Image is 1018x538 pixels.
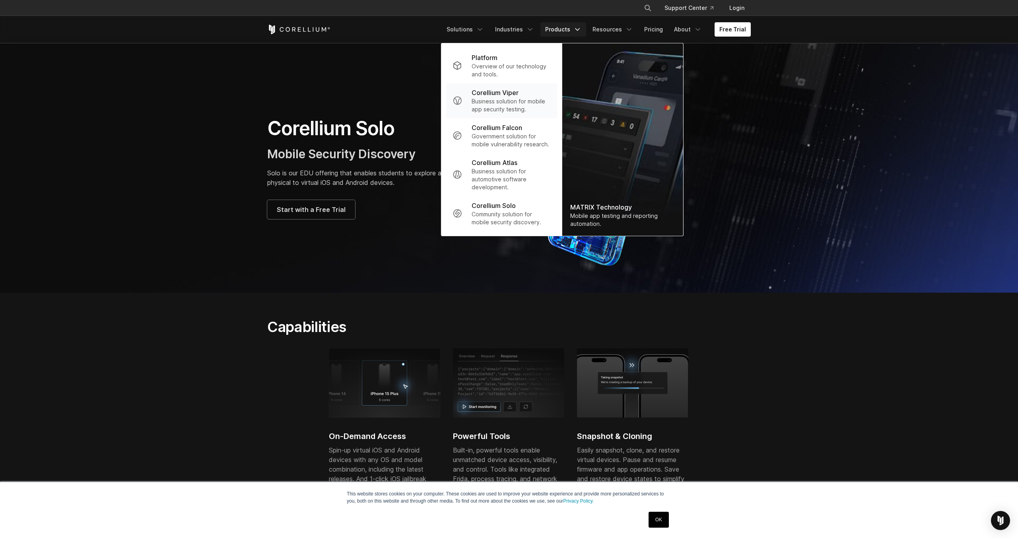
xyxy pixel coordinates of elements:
img: Matrix_WebNav_1x [562,43,683,236]
h2: On-Demand Access [329,430,440,442]
a: Industries [490,22,539,37]
h1: Corellium Solo [267,117,501,140]
p: Community solution for mobile security discovery. [472,210,551,226]
div: MATRIX Technology [570,202,675,212]
a: Pricing [639,22,668,37]
p: Corellium Viper [472,88,519,97]
a: Corellium Solo Community solution for mobile security discovery. [446,196,557,231]
p: Corellium Solo [472,201,516,210]
a: OK [649,512,669,528]
a: Products [540,22,586,37]
a: About [669,22,707,37]
p: Government solution for mobile vulnerability research. [472,132,551,148]
a: MATRIX Technology Mobile app testing and reporting automation. [562,43,683,236]
a: Privacy Policy. [563,498,594,504]
a: Corellium Falcon Government solution for mobile vulnerability research. [446,118,557,153]
a: Free Trial [715,22,751,37]
a: Resources [588,22,638,37]
img: Powerful Tools enabling unmatched device access, visibility, and control [453,348,564,418]
p: Built-in, powerful tools enable unmatched device access, visibility, and control. Tools like inte... [453,445,564,512]
p: Platform [472,53,497,62]
div: Mobile app testing and reporting automation. [570,212,675,228]
a: Corellium Home [267,25,330,34]
a: Solutions [442,22,489,37]
h2: Snapshot & Cloning [577,430,688,442]
a: Corellium Viper Business solution for mobile app security testing. [446,83,557,118]
div: Navigation Menu [634,1,751,15]
img: iPhone 17 Plus; 6 cores [329,348,440,418]
h2: Capabilities [267,318,584,336]
p: Easily snapshot, clone, and restore virtual devices. Pause and resume firmware and app operations... [577,445,688,503]
a: Login [723,1,751,15]
a: Start with a Free Trial [267,200,355,219]
button: Search [641,1,655,15]
p: Overview of our technology and tools. [472,62,551,78]
span: Start with a Free Trial [277,205,346,214]
div: Navigation Menu [442,22,751,37]
span: Mobile Security Discovery [267,147,416,161]
h2: Powerful Tools [453,430,564,442]
p: This website stores cookies on your computer. These cookies are used to improve your website expe... [347,490,671,505]
p: Business solution for automotive software development. [472,167,551,191]
div: Open Intercom Messenger [991,511,1010,530]
img: Process of taking snapshot and creating a backup of the iPhone virtual device. [577,348,688,418]
a: Platform Overview of our technology and tools. [446,48,557,83]
p: Spin-up virtual iOS and Android devices with any OS and model combination, including the latest r... [329,445,440,512]
p: Business solution for mobile app security testing. [472,97,551,113]
a: Support Center [658,1,720,15]
p: Corellium Atlas [472,158,517,167]
p: Solo is our EDU offering that enables students to explore and shift work from physical to virtual... [267,168,501,187]
a: Corellium Atlas Business solution for automotive software development. [446,153,557,196]
p: Corellium Falcon [472,123,522,132]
